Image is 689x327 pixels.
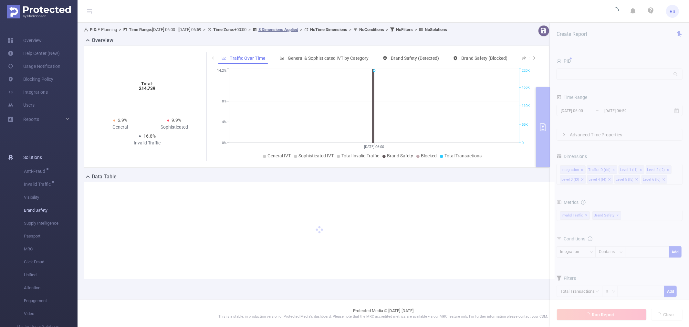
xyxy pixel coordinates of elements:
[298,153,334,158] span: Sophisticated IVT
[24,256,78,269] span: Click Fraud
[522,104,530,108] tspan: 110K
[141,81,153,86] tspan: Total:
[118,118,128,123] span: 6.9%
[84,27,90,32] i: icon: user
[280,56,284,60] i: icon: bar-chart
[396,27,413,32] b: No Filters
[222,141,226,145] tspan: 0%
[139,86,156,91] tspan: 214,739
[413,27,419,32] span: >
[8,34,42,47] a: Overview
[222,56,226,60] i: icon: line-chart
[201,27,207,32] span: >
[8,73,53,86] a: Blocking Policy
[522,85,530,90] tspan: 165K
[364,145,384,149] tspan: [DATE] 06:00
[222,120,226,124] tspan: 4%
[24,243,78,256] span: MRC
[24,217,78,230] span: Supply Intelligence
[211,56,215,60] i: icon: left
[461,56,507,61] span: Brand Safety (Blocked)
[24,294,78,307] span: Engagement
[92,37,113,44] h2: Overview
[120,140,174,146] div: Invalid Traffic
[522,122,528,127] tspan: 55K
[23,117,39,122] span: Reports
[129,27,152,32] b: Time Range:
[8,47,60,60] a: Help Center (New)
[24,191,78,204] span: Visibility
[24,269,78,281] span: Unified
[384,27,390,32] span: >
[444,153,482,158] span: Total Transactions
[387,153,413,158] span: Brand Safety
[24,169,47,174] span: Anti-Fraud
[670,5,675,18] span: RB
[341,153,379,158] span: Total Invalid Traffic
[310,27,347,32] b: No Time Dimensions
[532,56,536,60] i: icon: right
[425,27,447,32] b: No Solutions
[8,86,48,99] a: Integrations
[217,69,226,73] tspan: 14.2%
[8,99,35,111] a: Users
[298,27,304,32] span: >
[94,314,673,320] p: This is a stable, in production version of Protected Media's dashboard. Please note that the MRC ...
[24,230,78,243] span: Passport
[359,27,384,32] b: No Conditions
[147,124,201,131] div: Sophisticated
[84,27,447,32] span: E-Planning [DATE] 06:00 - [DATE] 06:59 +00:00
[93,124,147,131] div: General
[522,141,524,145] tspan: 0
[24,281,78,294] span: Attention
[23,151,42,164] span: Solutions
[421,153,437,158] span: Blocked
[24,204,78,217] span: Brand Safety
[230,56,266,61] span: Traffic Over Time
[24,307,78,320] span: Video
[267,153,291,158] span: General IVT
[347,27,353,32] span: >
[172,118,182,123] span: 9.9%
[78,300,689,327] footer: Protected Media © [DATE]-[DATE]
[90,27,98,32] b: PID:
[222,99,226,103] tspan: 8%
[522,69,530,73] tspan: 220K
[258,27,298,32] u: 8 Dimensions Applied
[24,182,53,186] span: Invalid Traffic
[213,27,234,32] b: Time Zone:
[23,113,39,126] a: Reports
[143,133,156,139] span: 16.8%
[92,173,117,181] h2: Data Table
[391,56,439,61] span: Brand Safety (Detected)
[117,27,123,32] span: >
[246,27,253,32] span: >
[7,5,71,18] img: Protected Media
[288,56,369,61] span: General & Sophisticated IVT by Category
[611,7,619,16] i: icon: loading
[8,60,60,73] a: Usage Notification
